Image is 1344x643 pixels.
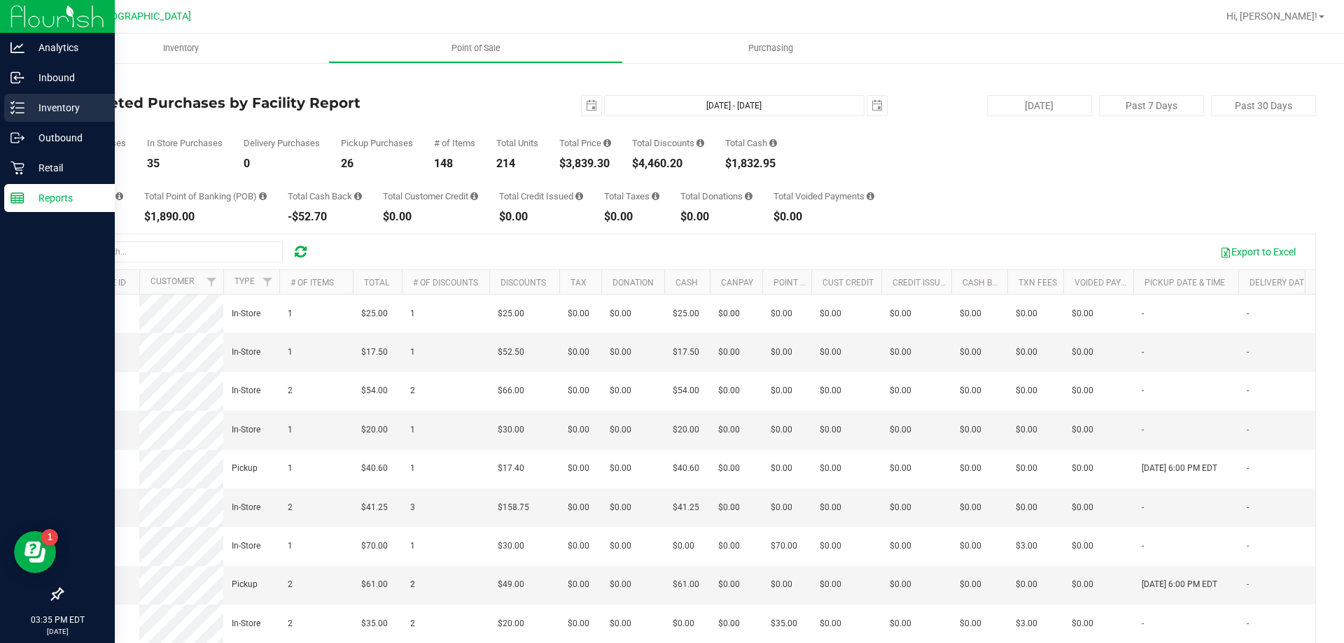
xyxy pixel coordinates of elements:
[361,307,388,320] span: $25.00
[150,276,194,286] a: Customer
[960,462,981,475] span: $0.00
[867,96,887,115] span: select
[890,501,911,514] span: $0.00
[10,161,24,175] inline-svg: Retail
[673,346,699,359] span: $17.50
[1072,501,1093,514] span: $0.00
[1142,539,1144,553] span: -
[820,307,841,320] span: $0.00
[434,158,475,169] div: 148
[341,158,413,169] div: 26
[500,278,546,288] a: Discounts
[673,384,699,397] span: $54.00
[1016,501,1037,514] span: $0.00
[568,423,589,437] span: $0.00
[95,10,191,22] span: [GEOGRAPHIC_DATA]
[498,307,524,320] span: $25.00
[24,190,108,206] p: Reports
[147,139,223,148] div: In Store Purchases
[960,346,981,359] span: $0.00
[496,158,538,169] div: 214
[288,578,293,591] span: 2
[718,384,740,397] span: $0.00
[1142,346,1144,359] span: -
[680,192,752,201] div: Total Donations
[1247,346,1249,359] span: -
[434,139,475,148] div: # of Items
[1072,307,1093,320] span: $0.00
[1099,95,1204,116] button: Past 7 Days
[1016,539,1037,553] span: $3.00
[673,307,699,320] span: $25.00
[1144,278,1225,288] a: Pickup Date & Time
[673,423,699,437] span: $20.00
[890,617,911,630] span: $0.00
[288,423,293,437] span: 1
[604,211,659,222] div: $0.00
[232,539,260,553] span: In-Store
[288,617,293,630] span: 2
[773,278,873,288] a: Point of Banking (POB)
[718,578,740,591] span: $0.00
[256,270,279,294] a: Filter
[867,192,874,201] i: Sum of all voided payment transaction amounts, excluding tips and transaction fees, for all purch...
[413,278,478,288] a: # of Discounts
[718,539,740,553] span: $0.00
[962,278,1009,288] a: Cash Back
[673,462,699,475] span: $40.60
[610,578,631,591] span: $0.00
[568,578,589,591] span: $0.00
[820,346,841,359] span: $0.00
[115,192,123,201] i: Sum of the successful, non-voided CanPay payment transactions for all purchases in the date range.
[144,192,267,201] div: Total Point of Banking (POB)
[73,241,283,262] input: Search...
[498,501,529,514] span: $158.75
[960,423,981,437] span: $0.00
[1072,578,1093,591] span: $0.00
[1072,423,1093,437] span: $0.00
[361,617,388,630] span: $35.00
[960,307,981,320] span: $0.00
[890,384,911,397] span: $0.00
[820,423,841,437] span: $0.00
[200,270,223,294] a: Filter
[822,278,874,288] a: Cust Credit
[6,626,108,637] p: [DATE]
[675,278,698,288] a: Cash
[288,462,293,475] span: 1
[582,96,601,115] span: select
[499,192,583,201] div: Total Credit Issued
[1016,462,1037,475] span: $0.00
[410,501,415,514] span: 3
[1142,307,1144,320] span: -
[1018,278,1057,288] a: Txn Fees
[499,211,583,222] div: $0.00
[575,192,583,201] i: Sum of all account credit issued for all refunds from returned purchases in the date range.
[771,578,792,591] span: $0.00
[361,423,388,437] span: $20.00
[1016,384,1037,397] span: $0.00
[1142,462,1217,475] span: [DATE] 6:00 PM EDT
[568,384,589,397] span: $0.00
[610,423,631,437] span: $0.00
[632,139,704,148] div: Total Discounts
[232,346,260,359] span: In-Store
[62,95,479,111] h4: Completed Purchases by Facility Report
[470,192,478,201] i: Sum of the successful, non-voided payments using account credit for all purchases in the date range.
[673,501,699,514] span: $41.25
[960,539,981,553] span: $0.00
[1247,423,1249,437] span: -
[960,617,981,630] span: $0.00
[1142,501,1144,514] span: -
[568,307,589,320] span: $0.00
[718,346,740,359] span: $0.00
[498,462,524,475] span: $17.40
[288,539,293,553] span: 1
[771,617,797,630] span: $35.00
[288,307,293,320] span: 1
[498,578,524,591] span: $49.00
[892,278,951,288] a: Credit Issued
[288,192,362,201] div: Total Cash Back
[232,578,258,591] span: Pickup
[354,192,362,201] i: Sum of the cash-back amounts from rounded-up electronic payments for all purchases in the date ra...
